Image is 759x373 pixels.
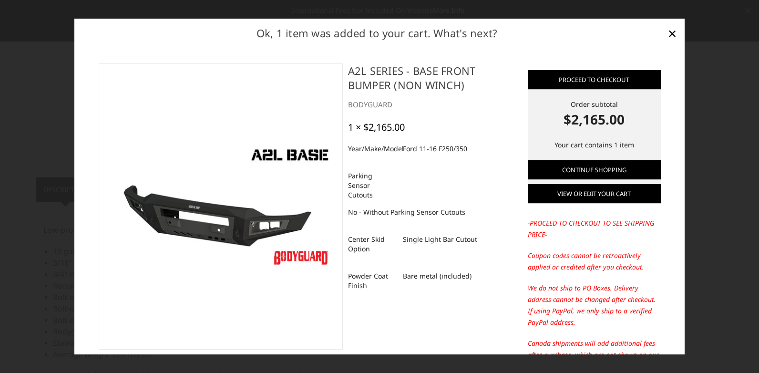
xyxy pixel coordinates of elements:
[528,139,661,151] p: Your cart contains 1 item
[668,23,677,43] span: ×
[348,167,396,204] dt: Parking Sensor Cutouts
[528,218,661,241] p: -PROCEED TO CHECKOUT TO SEE SHIPPING PRICE-
[348,63,513,99] h4: A2L Series - Base Front Bumper (Non Winch)
[348,99,513,110] div: BODYGUARD
[528,109,661,129] strong: $2,165.00
[665,26,680,41] a: Close
[403,231,477,248] dd: Single Light Bar Cutout
[104,141,338,272] img: A2L Series - Base Front Bumper (Non Winch)
[348,122,405,133] div: 1 × $2,165.00
[90,25,665,41] h2: Ok, 1 item was added to your cart. What's next?
[348,204,465,221] dd: No - Without Parking Sensor Cutouts
[348,268,396,294] dt: Powder Coat Finish
[528,99,661,129] div: Order subtotal
[403,268,472,285] dd: Bare metal (included)
[528,338,661,373] p: Canada shipments will add additional fees after purchase, which are not shown on our website; ple...
[528,70,661,89] a: Proceed to checkout
[403,140,467,157] dd: Ford 11-16 F250/350
[528,185,661,204] a: View or edit your cart
[528,250,661,273] p: Coupon codes cannot be retroactively applied or credited after you checkout.
[711,327,759,373] iframe: Chat Widget
[528,283,661,329] p: We do not ship to PO Boxes. Delivery address cannot be changed after checkout. If using PayPal, w...
[348,231,396,258] dt: Center Skid Option
[528,160,661,179] a: Continue Shopping
[348,140,396,157] dt: Year/Make/Model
